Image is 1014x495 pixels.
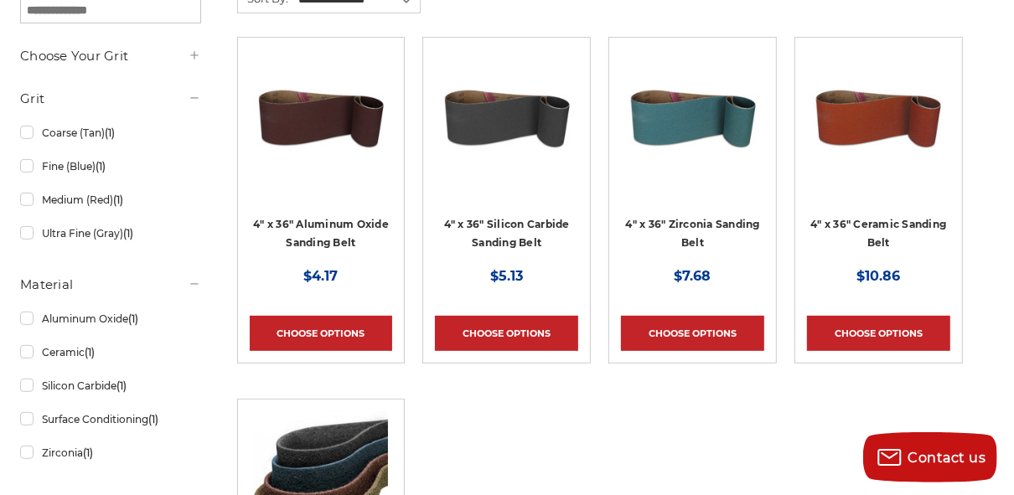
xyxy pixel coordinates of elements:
span: $10.86 [856,268,900,284]
a: 4" x 36" Silicon Carbide Sanding Belt [444,218,570,250]
span: (1) [85,346,95,358]
a: Zirconia [20,438,201,467]
img: 4" x 36" Aluminum Oxide Sanding Belt [254,49,388,183]
a: 4" x 36" Zirconia Sanding Belt [625,218,759,250]
a: Choose Options [435,316,578,351]
span: (1) [83,446,93,459]
span: Contact us [908,450,986,466]
span: (1) [148,413,158,425]
a: 4" x 36" Ceramic Sanding Belt [810,218,946,250]
a: Choose Options [807,316,950,351]
a: Ceramic [20,338,201,367]
span: (1) [105,126,115,139]
span: (1) [128,312,138,325]
span: (1) [113,193,123,206]
h5: Grit [20,89,201,109]
a: 4" x 36" Zirconia Sanding Belt [621,49,764,193]
a: Choose Options [250,316,393,351]
a: Surface Conditioning [20,405,201,434]
span: (1) [116,379,127,392]
img: 4" x 36" Zirconia Sanding Belt [626,49,760,183]
span: (1) [123,227,133,240]
a: 4" x 36" Aluminum Oxide Sanding Belt [250,49,393,193]
a: Silicon Carbide [20,371,201,400]
a: Ultra Fine (Gray) [20,219,201,248]
img: 4" x 36" Silicon Carbide File Belt [440,49,574,183]
a: 4" x 36" Aluminum Oxide Sanding Belt [253,218,389,250]
h5: Material [20,275,201,295]
span: $4.17 [304,268,339,284]
h5: Choose Your Grit [20,46,201,66]
a: Fine (Blue) [20,152,201,181]
a: Coarse (Tan) [20,118,201,147]
a: Choose Options [621,316,764,351]
img: 4" x 36" Ceramic Sanding Belt [811,49,945,183]
a: 4" x 36" Ceramic Sanding Belt [807,49,950,193]
span: $7.68 [675,268,711,284]
span: (1) [96,160,106,173]
span: $5.13 [490,268,523,284]
a: 4" x 36" Silicon Carbide File Belt [435,49,578,193]
a: Aluminum Oxide [20,304,201,333]
a: Medium (Red) [20,185,201,214]
button: Contact us [863,432,997,482]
